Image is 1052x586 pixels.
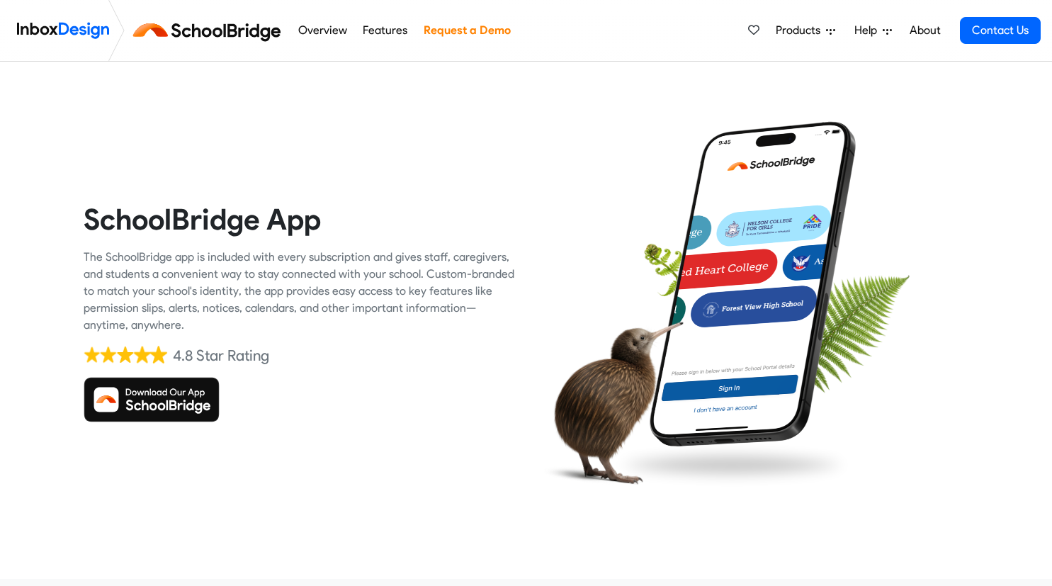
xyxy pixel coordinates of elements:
[173,345,269,366] div: 4.8 Star Rating
[359,16,412,45] a: Features
[537,308,684,496] img: kiwi_bird.png
[294,16,351,45] a: Overview
[960,17,1041,44] a: Contact Us
[854,22,883,39] span: Help
[905,16,944,45] a: About
[419,16,514,45] a: Request a Demo
[776,22,826,39] span: Products
[84,249,516,334] div: The SchoolBridge app is included with every subscription and gives staff, caregivers, and student...
[610,439,855,491] img: shadow.png
[84,377,220,422] img: Download SchoolBridge App
[849,16,898,45] a: Help
[770,16,841,45] a: Products
[84,201,516,237] heading: SchoolBridge App
[639,120,866,448] img: phone.png
[130,13,290,47] img: schoolbridge logo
